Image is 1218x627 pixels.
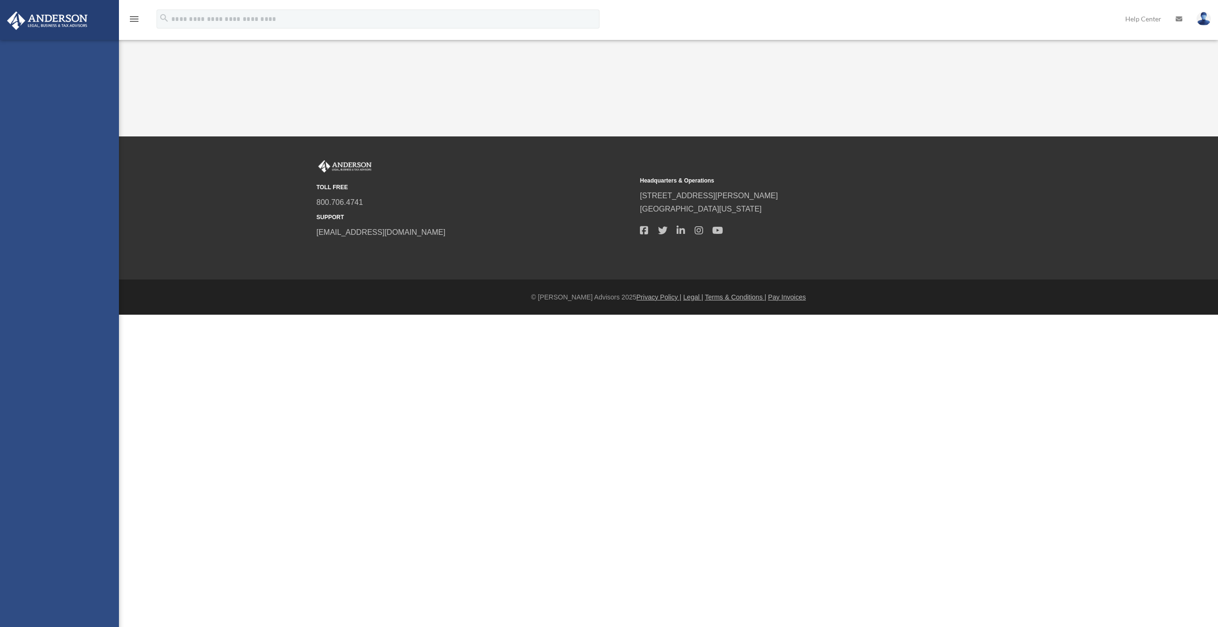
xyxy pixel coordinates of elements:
[316,183,633,193] small: TOLL FREE
[637,293,682,301] a: Privacy Policy |
[316,228,445,236] a: [EMAIL_ADDRESS][DOMAIN_NAME]
[683,293,703,301] a: Legal |
[640,176,957,186] small: Headquarters & Operations
[316,198,363,206] a: 800.706.4741
[1197,12,1211,26] img: User Pic
[640,192,778,200] a: [STREET_ADDRESS][PERSON_NAME]
[705,293,766,301] a: Terms & Conditions |
[4,11,90,30] img: Anderson Advisors Platinum Portal
[128,17,140,25] a: menu
[768,293,805,301] a: Pay Invoices
[316,160,373,173] img: Anderson Advisors Platinum Portal
[316,212,633,222] small: SUPPORT
[640,205,762,213] a: [GEOGRAPHIC_DATA][US_STATE]
[128,13,140,25] i: menu
[119,291,1218,303] div: © [PERSON_NAME] Advisors 2025
[159,13,169,23] i: search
